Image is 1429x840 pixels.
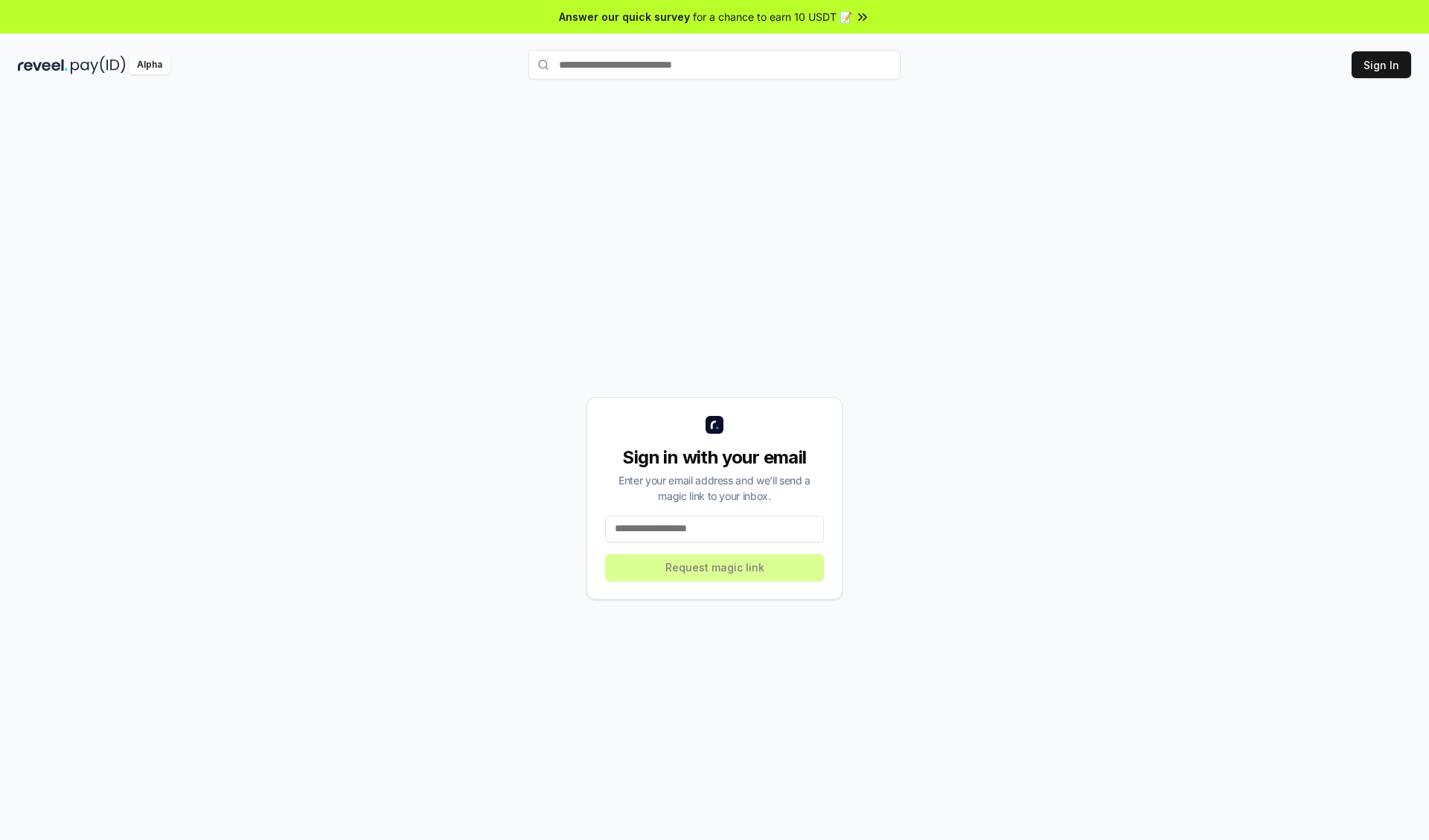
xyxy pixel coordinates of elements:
div: Alpha [129,56,170,74]
div: Enter your email address and we’ll send a magic link to your inbox. [605,472,824,504]
img: reveel_dark [18,56,68,74]
span: for a chance to earn 10 USDT 📝 [693,9,852,25]
button: Sign In [1352,51,1411,78]
img: logo_small [706,416,723,434]
div: Sign in with your email [605,446,824,469]
span: Answer our quick survey [559,9,690,25]
img: pay_id [71,56,126,74]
